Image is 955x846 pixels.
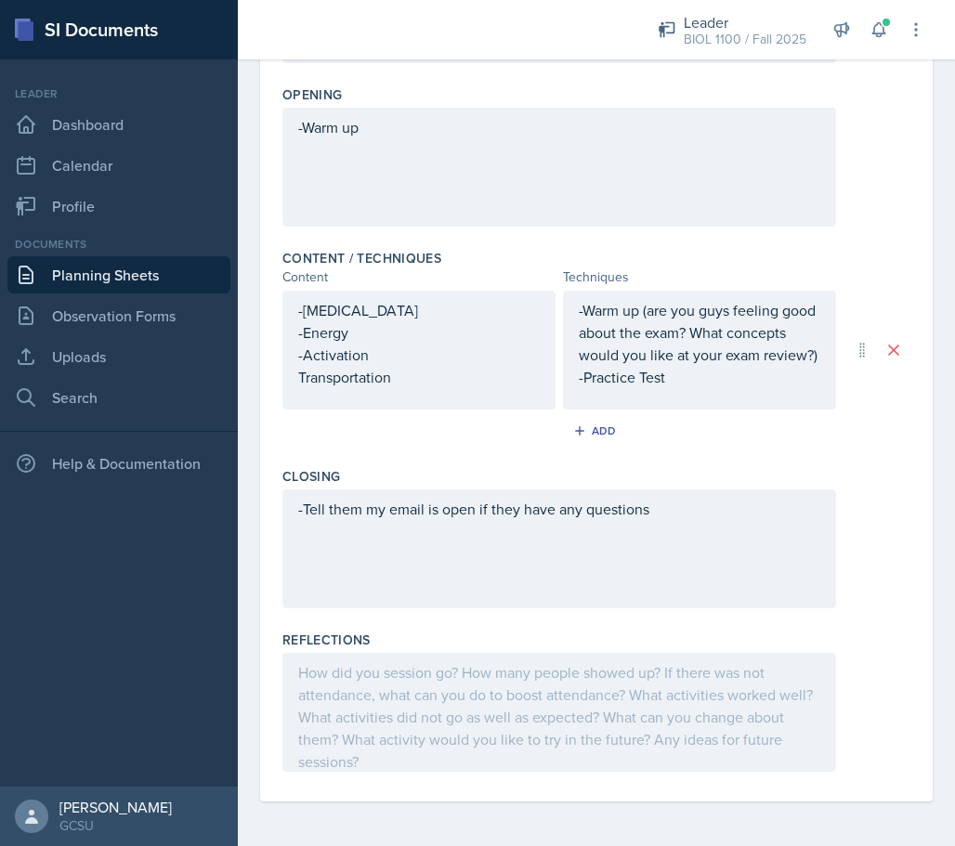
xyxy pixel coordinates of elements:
label: Opening [282,85,342,104]
p: -Tell them my email is open if they have any questions [298,498,820,520]
p: -[MEDICAL_DATA] [298,299,540,321]
a: Uploads [7,338,230,375]
p: -Practice Test [579,366,820,388]
p: -Energy [298,321,540,344]
div: Add [577,423,617,438]
p: -Activation [298,344,540,366]
p: -Warm up (are you guys feeling good about the exam? What concepts would you like at your exam rev... [579,299,820,366]
div: Content [282,267,556,287]
label: Reflections [282,631,371,649]
div: Help & Documentation [7,445,230,482]
a: Dashboard [7,106,230,143]
label: Content / Techniques [282,249,441,267]
p: -Warm up [298,116,820,138]
div: BIOL 1100 / Fall 2025 [684,30,806,49]
p: Transportation [298,366,540,388]
div: Leader [7,85,230,102]
a: Observation Forms [7,297,230,334]
a: Calendar [7,147,230,184]
div: Techniques [563,267,836,287]
button: Add [567,417,627,445]
div: Leader [684,11,806,33]
div: GCSU [59,816,172,835]
a: Search [7,379,230,416]
div: [PERSON_NAME] [59,798,172,816]
label: Closing [282,467,340,486]
div: Documents [7,236,230,253]
a: Profile [7,188,230,225]
a: Planning Sheets [7,256,230,293]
